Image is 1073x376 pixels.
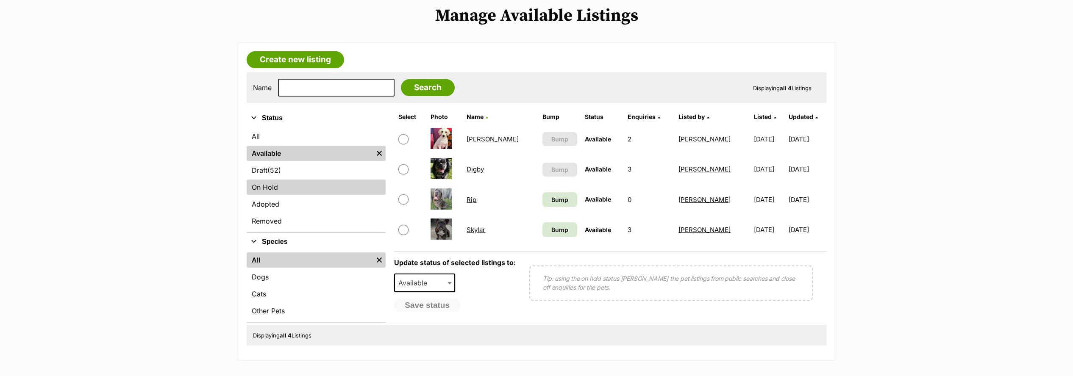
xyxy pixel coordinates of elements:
[751,155,787,184] td: [DATE]
[247,146,373,161] a: Available
[247,196,386,212] a: Adopted
[678,165,731,173] a: [PERSON_NAME]
[247,251,386,322] div: Species
[628,113,660,120] a: Enquiries
[585,196,611,203] span: Available
[267,165,281,175] span: (52)
[247,129,386,144] a: All
[678,226,731,234] a: [PERSON_NAME]
[551,195,568,204] span: Bump
[467,113,488,120] a: Name
[427,110,463,124] th: Photo
[542,222,578,237] a: Bump
[467,113,484,120] span: Name
[585,226,611,233] span: Available
[751,215,787,244] td: [DATE]
[401,79,455,96] input: Search
[247,252,373,268] a: All
[624,155,674,184] td: 3
[751,185,787,214] td: [DATE]
[247,269,386,285] a: Dogs
[581,110,623,124] th: Status
[467,196,476,204] a: Rip
[678,135,731,143] a: [PERSON_NAME]
[754,113,772,120] span: Listed
[789,124,826,154] td: [DATE]
[551,165,568,174] span: Bump
[373,146,386,161] a: Remove filter
[624,185,674,214] td: 0
[539,110,581,124] th: Bump
[467,165,484,173] a: Digby
[551,225,568,234] span: Bump
[247,113,386,124] button: Status
[395,110,426,124] th: Select
[542,163,578,177] button: Bump
[789,185,826,214] td: [DATE]
[394,299,460,312] button: Save status
[467,135,519,143] a: [PERSON_NAME]
[628,113,656,120] span: translation missing: en.admin.listings.index.attributes.enquiries
[753,85,812,91] span: Displaying Listings
[789,113,818,120] a: Updated
[253,332,311,339] span: Displaying Listings
[678,196,731,204] a: [PERSON_NAME]
[247,303,386,318] a: Other Pets
[247,286,386,301] a: Cats
[789,113,813,120] span: Updated
[247,213,386,229] a: Removed
[585,135,611,143] span: Available
[247,127,386,232] div: Status
[789,215,826,244] td: [DATE]
[280,332,292,339] strong: all 4
[678,113,705,120] span: Listed by
[543,274,799,292] p: Tip: using the on hold status [PERSON_NAME] the pet listings from public searches and close off e...
[247,51,344,68] a: Create new listing
[373,252,386,268] a: Remove filter
[624,215,674,244] td: 3
[542,132,578,146] button: Bump
[467,226,485,234] a: Skylar
[751,124,787,154] td: [DATE]
[395,277,436,289] span: Available
[394,258,516,267] label: Update status of selected listings to:
[247,180,386,195] a: On Hold
[551,135,568,144] span: Bump
[542,192,578,207] a: Bump
[394,274,455,292] span: Available
[253,84,272,91] label: Name
[780,85,792,91] strong: all 4
[624,124,674,154] td: 2
[247,236,386,247] button: Species
[754,113,776,120] a: Listed
[585,166,611,173] span: Available
[789,155,826,184] td: [DATE]
[247,163,386,178] a: Draft
[678,113,709,120] a: Listed by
